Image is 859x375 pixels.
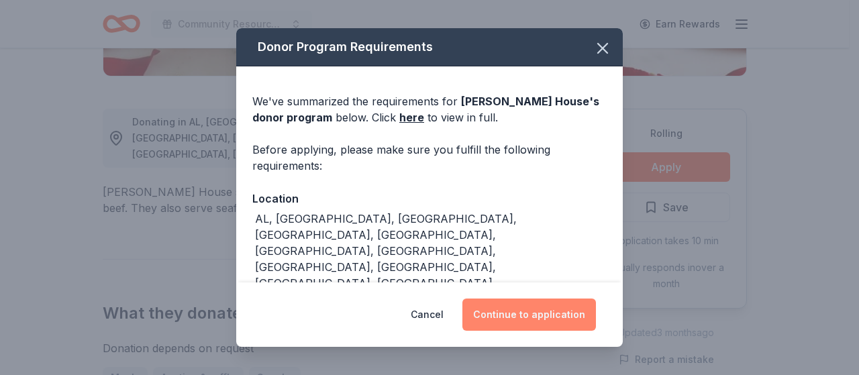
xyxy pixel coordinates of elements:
[252,190,607,207] div: Location
[236,28,623,66] div: Donor Program Requirements
[252,142,607,174] div: Before applying, please make sure you fulfill the following requirements:
[462,299,596,331] button: Continue to application
[411,299,444,331] button: Cancel
[252,93,607,125] div: We've summarized the requirements for below. Click to view in full.
[399,109,424,125] a: here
